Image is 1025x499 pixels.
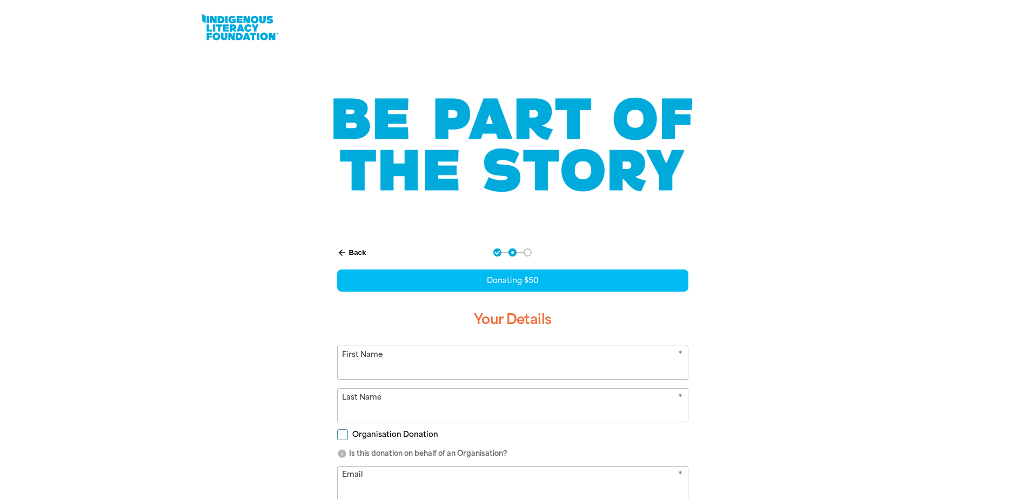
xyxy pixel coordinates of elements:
[337,269,688,292] div: Donating $50
[352,429,438,440] span: Organisation Donation
[337,448,688,459] p: Is this donation on behalf of an Organisation?
[337,302,688,337] h3: Your Details
[337,248,347,258] i: arrow_back
[324,76,702,214] img: Be part of the story
[524,248,532,257] button: Navigate to step 3 of 3 to enter your payment details
[493,248,501,257] button: Navigate to step 1 of 3 to enter your donation amount
[337,449,347,458] i: info
[337,429,348,440] input: Organisation Donation
[333,244,371,262] button: Back
[508,248,517,257] button: Navigate to step 2 of 3 to enter your details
